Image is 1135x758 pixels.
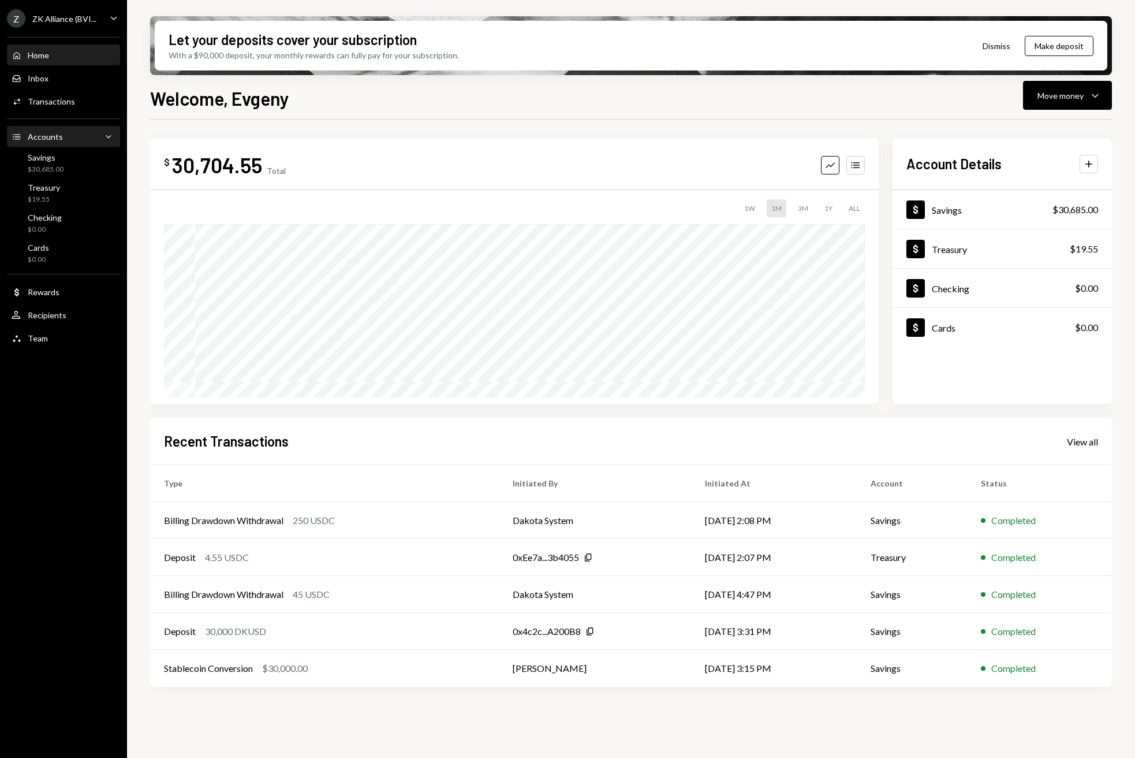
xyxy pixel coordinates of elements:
th: Type [150,465,499,502]
div: 4.55 USDC [205,551,249,564]
div: 30,704.55 [172,152,262,178]
a: Checking$0.00 [7,209,120,237]
div: Stablecoin Conversion [164,662,253,675]
div: $ [164,157,170,168]
div: Team [28,333,48,343]
div: ZK Alliance (BVI... [32,14,96,24]
div: Transactions [28,96,75,106]
div: Completed [991,551,1036,564]
a: Savings$30,685.00 [7,149,120,177]
div: $0.00 [1075,321,1098,335]
div: Treasury [28,183,60,192]
div: Recipients [28,310,66,320]
div: Total [267,166,286,176]
div: 3M [793,199,813,217]
div: $0.00 [28,225,62,235]
button: Move money [1023,81,1112,110]
td: [DATE] 2:08 PM [691,502,856,539]
td: Dakota System [499,576,692,613]
h1: Welcome, Evgeny [150,87,289,110]
a: Team [7,328,120,348]
div: 0x4c2c...A200B8 [513,625,581,638]
td: Savings [857,650,967,687]
div: $19.55 [28,195,60,205]
a: View all [1067,435,1098,448]
div: $0.00 [28,255,49,265]
div: Accounts [28,132,63,142]
div: 250 USDC [293,514,335,527]
a: Transactions [7,91,120,112]
div: Completed [991,662,1036,675]
th: Initiated At [691,465,856,502]
div: Deposit [164,625,196,638]
a: Cards$0.00 [893,308,1112,347]
div: Cards [932,322,955,333]
td: [DATE] 3:15 PM [691,650,856,687]
td: [DATE] 3:31 PM [691,613,856,650]
div: $30,000.00 [262,662,308,675]
a: Cards$0.00 [7,239,120,267]
td: Savings [857,613,967,650]
div: 1W [740,199,760,217]
td: Savings [857,576,967,613]
div: Z [7,9,25,28]
div: 30,000 DKUSD [205,625,266,638]
a: Checking$0.00 [893,269,1112,307]
a: Inbox [7,68,120,88]
div: Completed [991,625,1036,638]
div: Completed [991,514,1036,527]
div: Home [28,50,49,60]
div: Completed [991,588,1036,601]
button: Dismiss [968,32,1025,60]
div: 1M [767,199,786,217]
div: Savings [932,205,962,215]
div: Billing Drawdown Withdrawal [164,514,283,527]
div: ALL [844,199,865,217]
div: $19.55 [1070,242,1098,256]
div: Move money [1037,90,1084,102]
div: Deposit [164,551,196,564]
td: [DATE] 2:07 PM [691,539,856,576]
div: Treasury [932,244,967,255]
button: Make deposit [1025,36,1093,56]
a: Accounts [7,126,120,147]
div: Let your deposits cover your subscription [169,30,417,49]
div: 1Y [820,199,837,217]
td: Treasury [857,539,967,576]
div: Savings [28,153,64,162]
a: Treasury$19.55 [893,229,1112,268]
a: Home [7,44,120,65]
div: Billing Drawdown Withdrawal [164,588,283,601]
div: Checking [932,283,969,294]
div: Inbox [28,73,48,83]
div: Checking [28,213,62,222]
a: Savings$30,685.00 [893,190,1112,229]
div: 45 USDC [293,588,330,601]
div: $0.00 [1075,281,1098,295]
td: [DATE] 4:47 PM [691,576,856,613]
a: Treasury$19.55 [7,179,120,207]
a: Recipients [7,304,120,325]
div: With a $90,000 deposit, your monthly rewards can fully pay for your subscription. [169,49,459,61]
div: Rewards [28,287,59,297]
div: View all [1067,436,1098,448]
th: Account [857,465,967,502]
div: Cards [28,243,49,252]
td: Dakota System [499,502,692,539]
h2: Account Details [906,154,1002,173]
div: $30,685.00 [1052,203,1098,217]
th: Initiated By [499,465,692,502]
h2: Recent Transactions [164,432,289,451]
a: Rewards [7,281,120,302]
div: $30,685.00 [28,165,64,174]
td: [PERSON_NAME] [499,650,692,687]
th: Status [967,465,1112,502]
div: 0xEe7a...3b4055 [513,551,579,564]
td: Savings [857,502,967,539]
